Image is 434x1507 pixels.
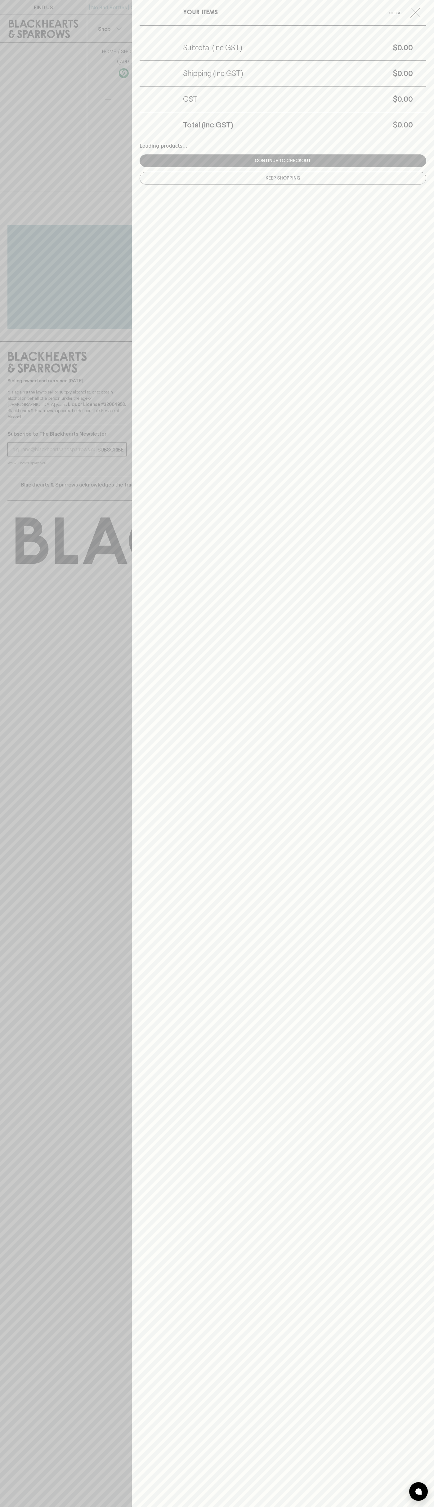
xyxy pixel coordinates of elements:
[415,1488,422,1495] img: bubble-icon
[382,10,408,16] span: Close
[140,142,426,150] div: Loading products...
[140,172,426,184] button: Keep Shopping
[183,94,198,104] h5: GST
[183,8,218,18] h6: YOUR ITEMS
[183,43,242,53] h5: Subtotal (inc GST)
[198,94,413,104] h5: $0.00
[242,43,413,53] h5: $0.00
[183,120,233,130] h5: Total (inc GST)
[243,69,413,78] h5: $0.00
[382,8,425,18] button: Close
[183,69,243,78] h5: Shipping (inc GST)
[233,120,413,130] h5: $0.00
